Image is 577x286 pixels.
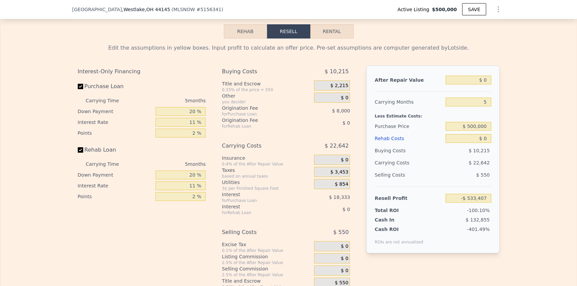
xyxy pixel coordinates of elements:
[375,192,443,204] div: Resell Profit
[491,3,505,16] button: Show Options
[122,6,170,13] span: , Westlake
[222,186,311,191] div: 3¢ per Finished Square Foot
[222,87,311,93] div: 0.33% of the price + 550
[222,198,297,203] div: for Purchase Loan
[224,24,267,38] button: Rehab
[222,265,311,272] div: Selling Commission
[375,226,423,233] div: Cash ROI
[398,6,432,13] span: Active Listing
[222,155,311,161] div: Insurance
[78,80,153,93] label: Purchase Loan
[222,161,311,167] div: 0.4% of the After Repair Value
[72,6,122,13] span: [GEOGRAPHIC_DATA]
[375,169,443,181] div: Selling Costs
[78,84,83,89] input: Purchase Loan
[330,169,348,175] span: $ 3,453
[267,24,310,38] button: Resell
[342,207,350,212] span: $ 0
[222,272,311,278] div: 2.5% of the After Repair Value
[333,226,349,238] span: $ 550
[341,157,348,163] span: $ 0
[222,278,311,284] div: Title and Escrow
[222,66,297,78] div: Buying Costs
[78,106,153,117] div: Down Payment
[173,7,195,12] span: MLSNOW
[222,203,297,210] div: Interest
[335,280,348,286] span: $ 550
[78,66,206,78] div: Interest-Only Financing
[222,241,311,248] div: Excise Tax
[467,227,489,232] span: -401.49%
[133,159,206,170] div: 5 months
[341,243,348,250] span: $ 0
[78,170,153,180] div: Down Payment
[78,180,153,191] div: Interest Rate
[467,208,489,213] span: -100.10%
[222,93,311,99] div: Other
[432,6,457,13] span: $500,000
[375,145,443,157] div: Buying Costs
[222,210,297,215] div: for Rehab Loan
[78,147,83,153] input: Rehab Loan
[324,140,348,152] span: $ 22,642
[342,120,350,126] span: $ 0
[78,144,153,156] label: Rehab Loan
[330,83,348,89] span: $ 2,215
[222,117,297,124] div: Origination Fee
[375,157,417,169] div: Carrying Costs
[222,80,311,87] div: Title and Escrow
[196,7,221,12] span: # 5156341
[222,179,311,186] div: Utilities
[222,124,297,129] div: for Rehab Loan
[375,74,443,86] div: After Repair Value
[375,96,443,108] div: Carrying Months
[465,217,489,223] span: $ 132,855
[222,174,311,179] div: based on annual taxes
[78,44,500,52] div: Edit the assumptions in yellow boxes. Input profit to calculate an offer price. Pre-set assumptio...
[375,207,417,214] div: Total ROI
[341,268,348,274] span: $ 0
[375,108,491,120] div: Less Estimate Costs:
[86,159,130,170] div: Carrying Time
[341,95,348,101] span: $ 0
[78,128,153,138] div: Points
[78,117,153,128] div: Interest Rate
[375,216,417,223] div: Cash In
[468,160,489,165] span: $ 22,642
[468,148,489,153] span: $ 10,215
[222,99,311,105] div: you decide!
[222,105,297,111] div: Origination Fee
[329,194,350,200] span: $ 18,333
[86,95,130,106] div: Carrying Time
[222,140,297,152] div: Carrying Costs
[375,120,443,132] div: Purchase Price
[145,7,170,12] span: , OH 44145
[133,95,206,106] div: 5 months
[222,248,311,253] div: 0.1% of the After Repair Value
[476,172,489,178] span: $ 550
[324,66,348,78] span: $ 10,215
[310,24,354,38] button: Rental
[222,253,311,260] div: Listing Commission
[222,191,297,198] div: Interest
[222,111,297,117] div: for Purchase Loan
[78,191,153,202] div: Points
[335,181,348,187] span: $ 854
[222,167,311,174] div: Taxes
[375,233,423,245] div: ROIs are not annualized
[222,260,311,265] div: 2.5% of the After Repair Value
[341,256,348,262] span: $ 0
[375,132,443,145] div: Rehab Costs
[222,226,297,238] div: Selling Costs
[462,3,486,16] button: SAVE
[171,6,223,13] div: ( )
[332,108,350,113] span: $ 8,000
